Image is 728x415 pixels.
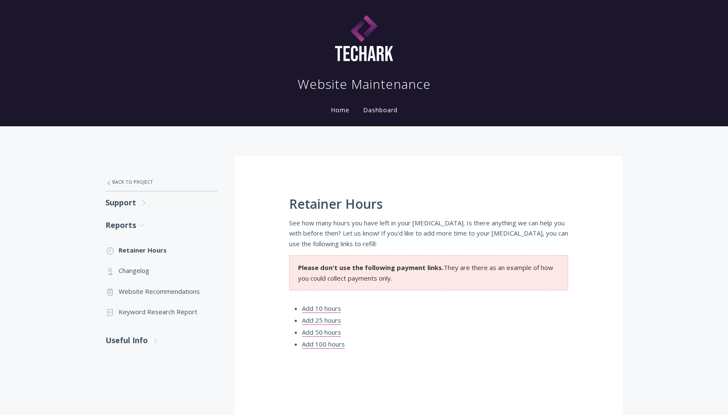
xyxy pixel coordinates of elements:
a: Add 50 hours [302,328,341,337]
a: Add 100 hours [302,340,345,349]
a: Support [105,191,218,214]
a: Home [329,106,351,114]
p: See how many hours you have left in your [MEDICAL_DATA]. Is there anything we can help you with b... [289,218,568,249]
section: They are there as an example of how you could collect payments only. [289,255,568,290]
a: Reports [105,214,218,236]
h1: Website Maintenance [298,76,431,93]
a: Add 10 hours [302,304,341,313]
a: Retainer Hours [105,240,218,260]
a: Website Recommendations [105,281,218,301]
strong: Please don't use the following payment links. [298,263,444,272]
a: Changelog [105,260,218,281]
a: Useful Info [105,329,218,352]
a: Dashboard [361,106,399,114]
a: Keyword Research Report [105,301,218,322]
a: Add 25 hours [302,316,341,325]
a: Back to Project [105,173,218,191]
h1: Retainer Hours [289,197,568,211]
